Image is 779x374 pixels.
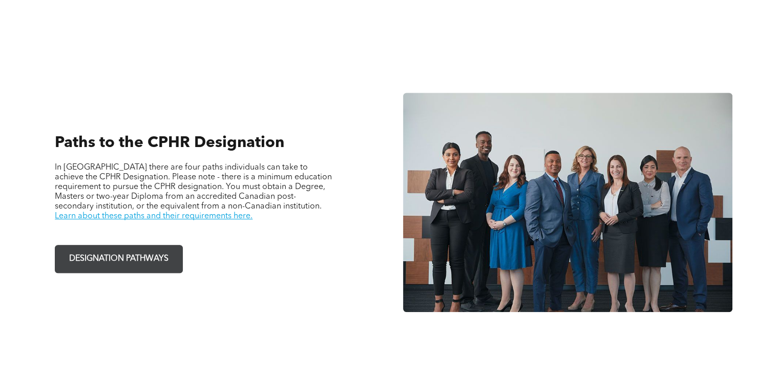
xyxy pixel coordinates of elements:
span: In [GEOGRAPHIC_DATA] there are four paths individuals can take to achieve the CPHR Designation. P... [55,163,332,211]
span: Paths to the CPHR Designation [55,135,284,151]
a: Learn about these paths and their requirements here. [55,212,252,220]
img: A group of business people are posing for a picture together. [403,93,732,312]
span: DESIGNATION PATHWAYS [66,249,172,269]
a: DESIGNATION PATHWAYS [55,245,183,273]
